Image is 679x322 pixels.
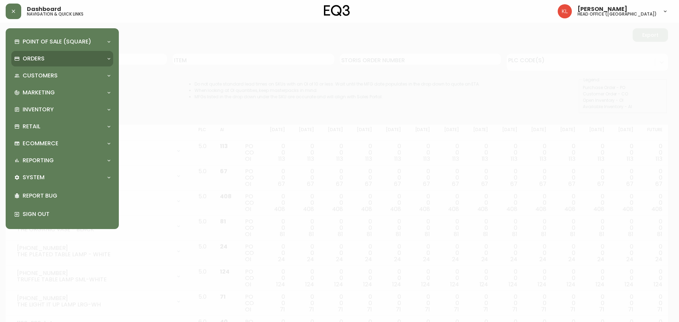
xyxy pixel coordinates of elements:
[11,119,113,134] div: Retail
[578,12,657,16] h5: head office ([GEOGRAPHIC_DATA])
[23,106,54,113] p: Inventory
[11,34,113,49] div: Point of Sale (Square)
[324,5,350,16] img: logo
[11,68,113,83] div: Customers
[23,192,110,200] p: Report Bug
[23,210,110,218] p: Sign Out
[23,55,45,63] p: Orders
[23,89,55,96] p: Marketing
[27,12,83,16] h5: navigation & quick links
[23,174,45,181] p: System
[11,170,113,185] div: System
[578,6,627,12] span: [PERSON_NAME]
[23,140,58,147] p: Ecommerce
[11,153,113,168] div: Reporting
[11,205,113,223] div: Sign Out
[23,157,54,164] p: Reporting
[11,51,113,66] div: Orders
[11,136,113,151] div: Ecommerce
[23,38,91,46] p: Point of Sale (Square)
[11,187,113,205] div: Report Bug
[23,123,40,130] p: Retail
[23,72,58,80] p: Customers
[11,102,113,117] div: Inventory
[11,85,113,100] div: Marketing
[27,6,61,12] span: Dashboard
[558,4,572,18] img: 2c0c8aa7421344cf0398c7f872b772b5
